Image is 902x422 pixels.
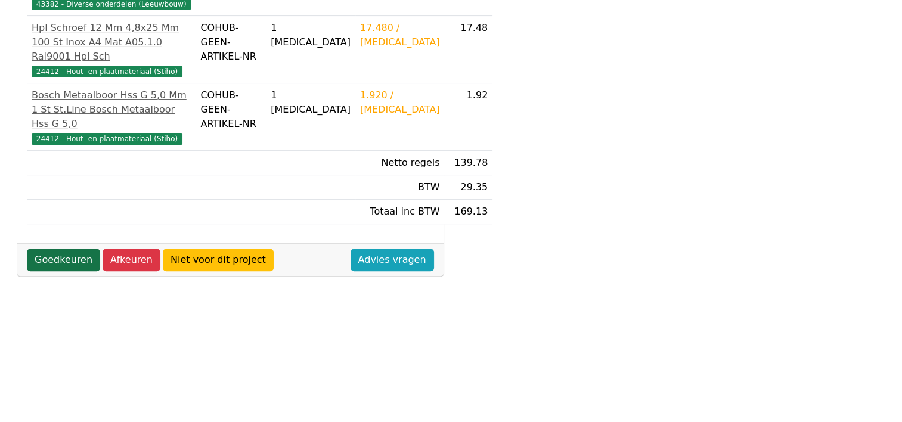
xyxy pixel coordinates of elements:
td: COHUB-GEEN-ARTIKEL-NR [196,83,266,151]
div: 1 [MEDICAL_DATA] [271,88,351,117]
td: 17.48 [445,16,493,83]
div: 1 [MEDICAL_DATA] [271,21,351,49]
span: 24412 - Hout- en plaatmateriaal (Stiho) [32,66,182,77]
td: Totaal inc BTW [355,200,445,224]
a: Niet voor dit project [163,249,274,271]
td: COHUB-GEEN-ARTIKEL-NR [196,16,266,83]
td: 1.92 [445,83,493,151]
span: 24412 - Hout- en plaatmateriaal (Stiho) [32,133,182,145]
a: Afkeuren [103,249,160,271]
a: Bosch Metaalboor Hss G 5,0 Mm 1 St St.Line Bosch Metaalboor Hss G 5,024412 - Hout- en plaatmateri... [32,88,191,145]
td: 139.78 [445,151,493,175]
td: BTW [355,175,445,200]
td: 29.35 [445,175,493,200]
div: Bosch Metaalboor Hss G 5,0 Mm 1 St St.Line Bosch Metaalboor Hss G 5,0 [32,88,191,131]
a: Hpl Schroef 12 Mm 4,8x25 Mm 100 St Inox A4 Mat A05.1.0 Ral9001 Hpl Sch24412 - Hout- en plaatmater... [32,21,191,78]
div: 17.480 / [MEDICAL_DATA] [360,21,440,49]
div: 1.920 / [MEDICAL_DATA] [360,88,440,117]
td: 169.13 [445,200,493,224]
td: Netto regels [355,151,445,175]
a: Goedkeuren [27,249,100,271]
a: Advies vragen [351,249,434,271]
div: Hpl Schroef 12 Mm 4,8x25 Mm 100 St Inox A4 Mat A05.1.0 Ral9001 Hpl Sch [32,21,191,64]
